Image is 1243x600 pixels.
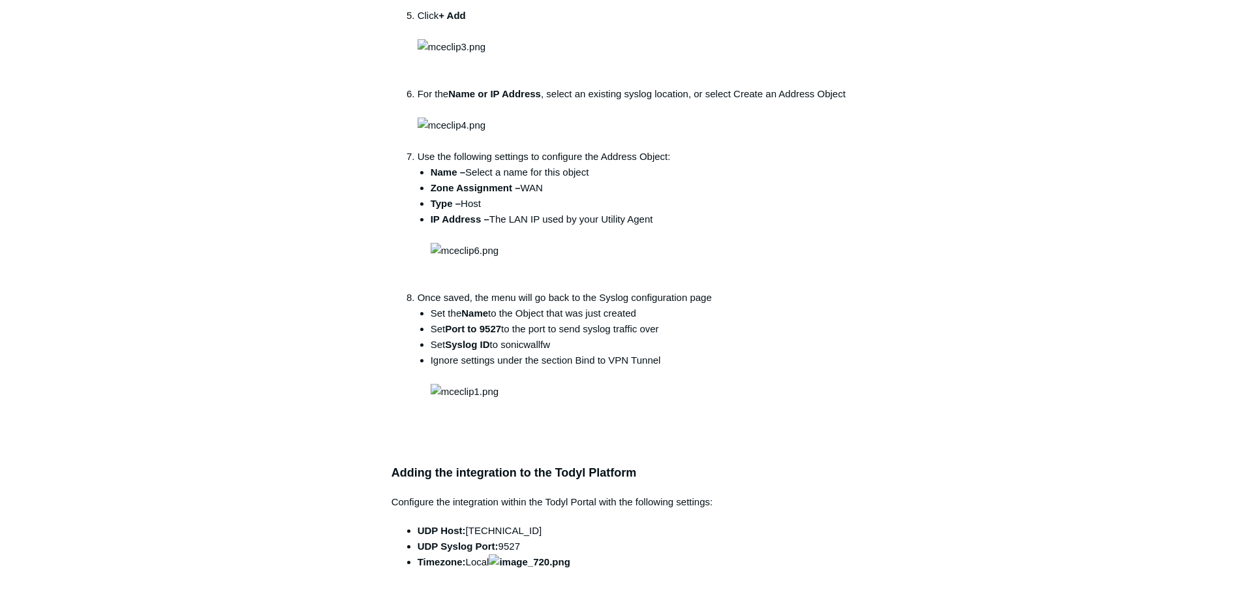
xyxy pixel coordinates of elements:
[431,243,499,259] img: mceclip6.png
[431,213,489,225] strong: IP Address –
[418,290,852,400] li: Once saved, the menu will go back to the Syslog configuration page
[418,149,852,290] li: Use the following settings to configure the Address Object:
[448,88,541,99] strong: Name or IP Address
[431,198,461,209] strong: Type –
[431,384,499,400] img: mceclip1.png
[391,494,852,510] p: Configure the integration within the Todyl Portal with the following settings:
[418,86,852,149] li: For the , select an existing syslog location, or select Create an Address Object
[445,339,489,350] strong: Syslog ID
[431,212,852,290] li: The LAN IP used by your Utility Agent
[391,464,852,482] h3: Adding the integration to the Todyl Platform
[431,306,852,321] li: Set the to the Object that was just created
[431,353,852,400] li: Ignore settings under the section Bind to VPN Tunnel
[431,180,852,196] li: WAN
[431,165,852,180] li: Select a name for this object
[431,337,852,353] li: Set to sonicwallfw
[431,166,465,178] strong: Name –
[431,182,521,193] strong: Zone Assignment –
[418,39,485,55] img: mceclip3.png
[461,308,488,319] strong: Name
[489,554,570,570] img: image_720.png
[431,196,852,212] li: Host
[418,539,852,554] li: 9527
[418,556,466,567] strong: Timezone:
[438,10,466,21] strong: + Add
[418,8,852,86] li: Click
[418,541,499,552] strong: UDP Syslog Port:
[445,323,501,334] strong: Port to 9527
[431,321,852,337] li: Set to the port to send syslog traffic over
[418,118,485,133] img: mceclip4.png
[418,525,466,536] strong: UDP Host:
[418,554,852,570] li: Local
[418,523,852,539] li: [TECHNICAL_ID]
